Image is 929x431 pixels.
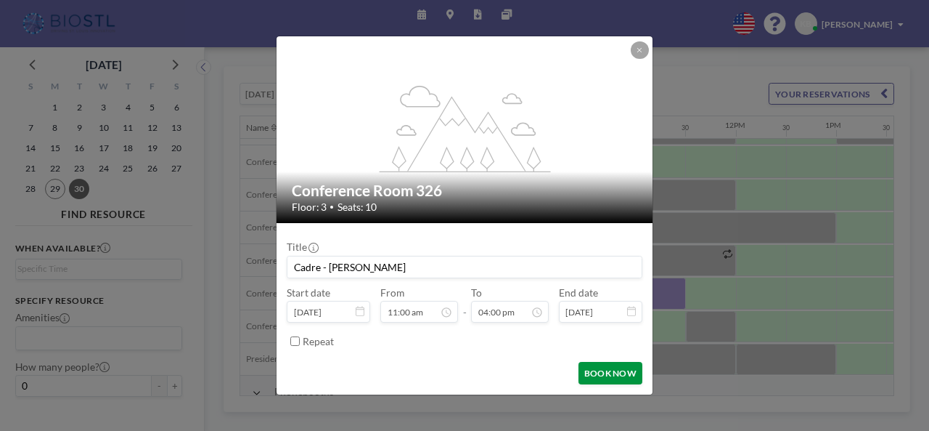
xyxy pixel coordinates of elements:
label: Start date [287,286,330,299]
input: Kathleen's reservation [287,257,642,278]
label: Repeat [303,335,334,347]
label: From [380,286,404,299]
button: BOOK NOW [578,362,642,384]
label: To [471,286,482,299]
label: Title [287,241,317,253]
span: Seats: 10 [337,201,377,213]
h2: Conference Room 326 [292,182,639,201]
span: Floor: 3 [292,201,327,213]
span: - [463,291,467,318]
span: • [330,202,334,212]
label: End date [559,286,598,299]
